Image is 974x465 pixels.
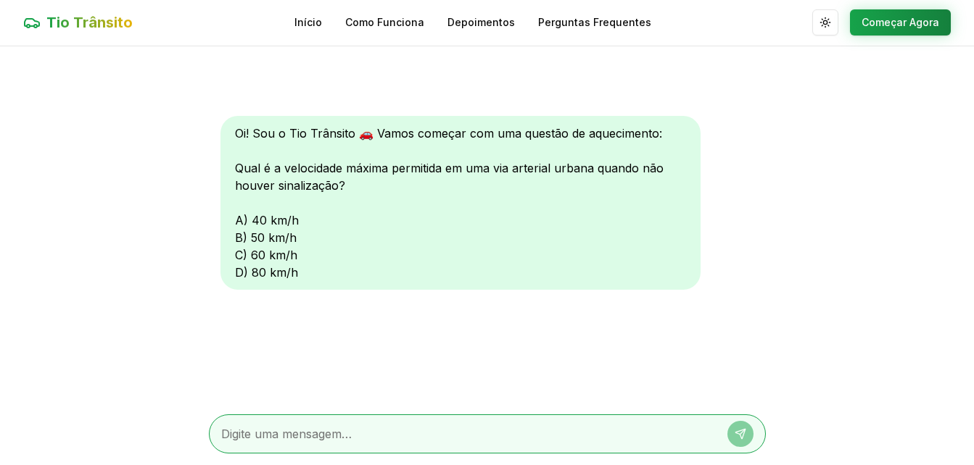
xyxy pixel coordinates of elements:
[447,15,515,30] a: Depoimentos
[850,9,951,35] button: Começar Agora
[220,116,701,290] div: Oi! Sou o Tio Trânsito 🚗 Vamos começar com uma questão de aquecimento: Qual é a velocidade máxima...
[538,15,651,30] a: Perguntas Frequentes
[294,15,322,30] a: Início
[46,12,133,33] span: Tio Trânsito
[345,15,424,30] a: Como Funciona
[23,12,133,33] a: Tio Trânsito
